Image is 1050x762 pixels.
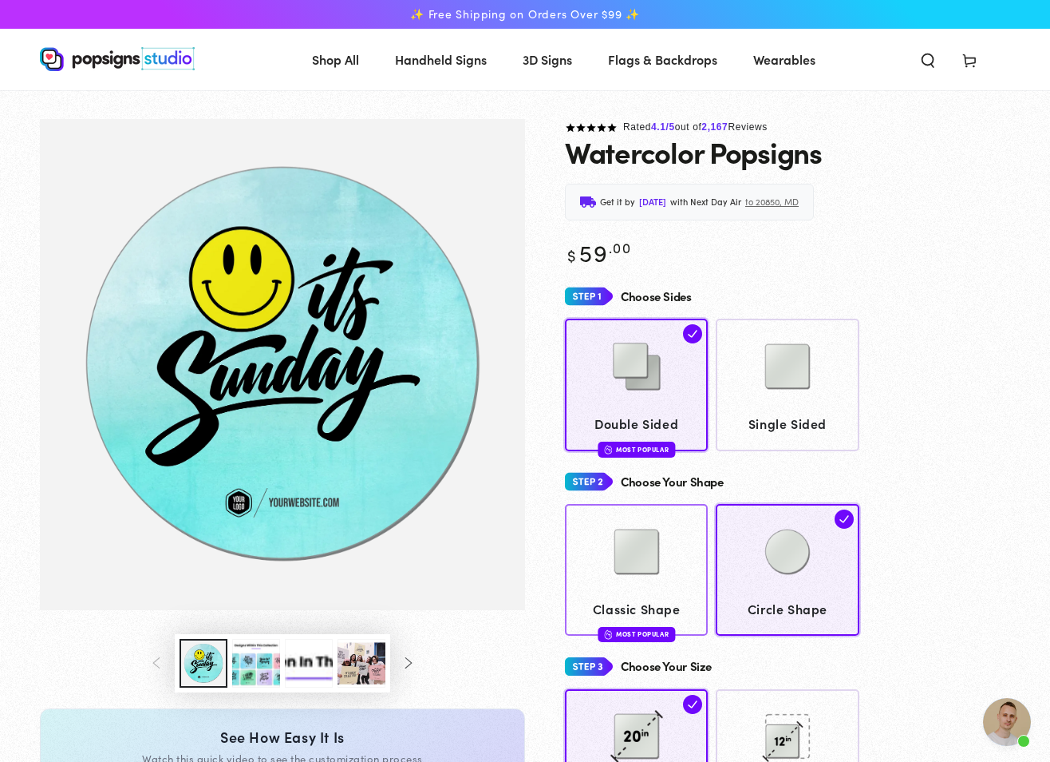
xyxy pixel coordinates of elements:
span: ✨ Free Shipping on Orders Over $99 ✨ [410,7,640,22]
img: check.svg [835,510,854,529]
img: Classic Shape [597,512,677,592]
img: Popsigns Studio [40,47,195,71]
a: Shop All [300,38,371,81]
summary: Search our site [907,42,949,77]
h1: Watercolor Popsigns [565,136,822,168]
img: Step 1 [565,282,613,312]
a: Wearables [741,38,827,81]
span: 4.1 [651,121,665,133]
span: 2,167 [701,121,728,133]
a: Open chat [983,698,1031,746]
img: Double Sided [597,327,677,407]
a: 3D Signs [511,38,584,81]
img: Circle Shape [748,512,827,592]
img: fire.svg [604,444,612,455]
media-gallery: Gallery Viewer [40,119,525,693]
span: Rated out of Reviews [623,121,768,133]
img: Step 3 [565,652,613,681]
span: with Next Day Air [670,194,741,210]
span: $ [567,244,577,266]
button: Load image 5 in gallery view [337,639,385,688]
img: check.svg [683,324,702,343]
span: [DATE] [639,194,666,210]
span: Flags & Backdrops [608,48,717,71]
span: Shop All [312,48,359,71]
div: Most Popular [598,627,675,642]
a: Circle Shape Circle Shape [716,504,859,636]
img: fire.svg [604,629,612,640]
span: /5 [666,121,675,133]
span: Single Sided [724,412,851,435]
img: Watercolor Popsigns [40,119,525,610]
a: Handheld Signs [383,38,499,81]
img: Single Sided [748,327,827,407]
h4: Choose Your Size [621,660,712,673]
button: Load image 2 in gallery view [180,639,227,688]
img: Step 2 [565,467,613,497]
h4: Choose Sides [621,290,692,304]
span: Circle Shape [724,597,851,621]
bdi: 59 [565,236,631,268]
span: 3D Signs [523,48,572,71]
button: Slide left [140,645,175,681]
a: Double Sided Double Sided Most Popular [565,319,708,450]
span: Wearables [753,48,815,71]
button: Load image 3 in gallery view [232,639,280,688]
sup: .00 [609,237,631,257]
div: See How Easy It Is [60,728,505,746]
div: Most Popular [598,442,675,457]
a: Single Sided Single Sided [716,319,859,450]
span: Classic Shape [573,597,701,621]
a: Flags & Backdrops [596,38,729,81]
a: Classic Shape Classic Shape Most Popular [565,504,708,636]
span: Handheld Signs [395,48,487,71]
img: check.svg [683,695,702,714]
button: Slide right [390,645,425,681]
span: Get it by [600,194,635,210]
span: Double Sided [573,412,701,435]
h4: Choose Your Shape [621,475,724,489]
button: Load image 4 in gallery view [285,639,333,688]
span: to 20850, MD [745,194,799,210]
